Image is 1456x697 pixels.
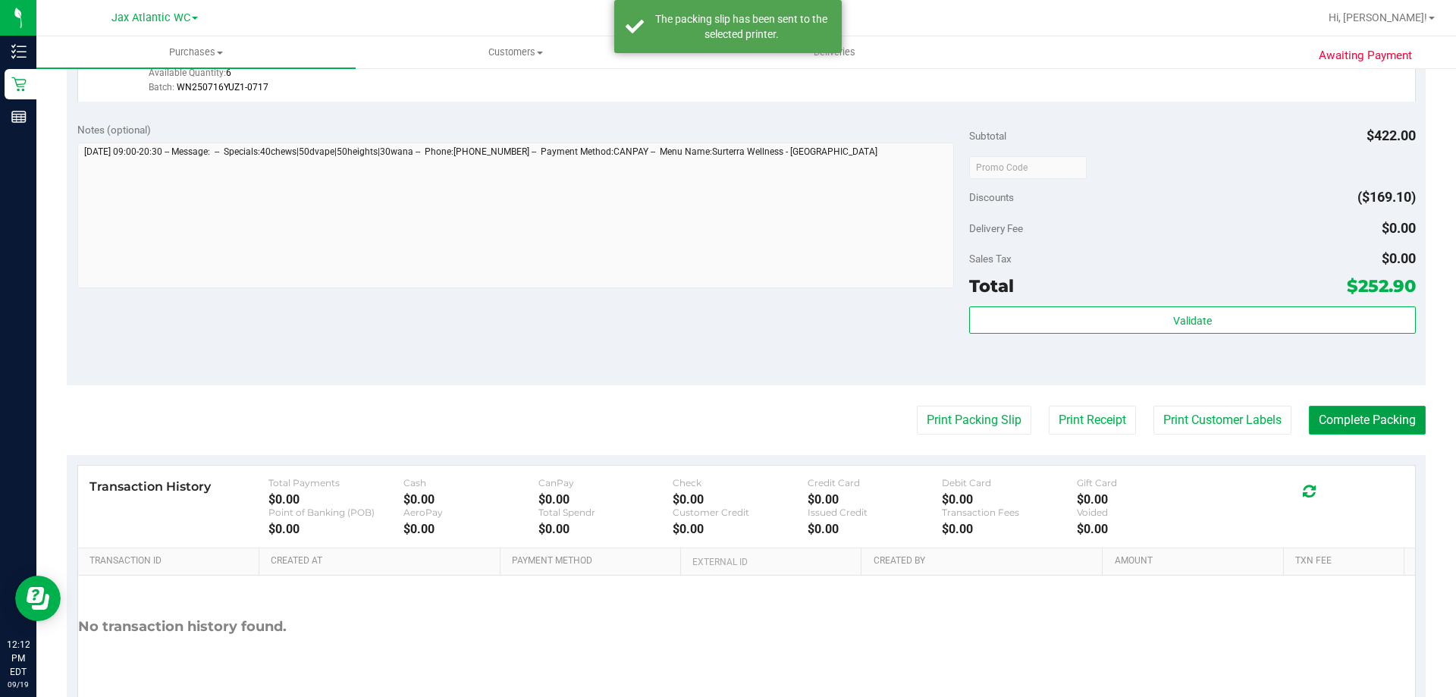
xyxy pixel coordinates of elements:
[1077,492,1212,507] div: $0.00
[11,109,27,124] inline-svg: Reports
[538,507,673,518] div: Total Spendr
[77,124,151,136] span: Notes (optional)
[356,36,675,68] a: Customers
[268,507,403,518] div: Point of Banking (POB)
[969,275,1014,297] span: Total
[226,68,231,78] span: 6
[36,46,356,59] span: Purchases
[111,11,190,24] span: Jax Atlantic WC
[1347,275,1416,297] span: $252.90
[36,36,356,68] a: Purchases
[808,522,943,536] div: $0.00
[1382,250,1416,266] span: $0.00
[403,522,538,536] div: $0.00
[673,492,808,507] div: $0.00
[808,477,943,488] div: Credit Card
[538,477,673,488] div: CanPay
[969,130,1006,142] span: Subtotal
[11,44,27,59] inline-svg: Inventory
[1382,220,1416,236] span: $0.00
[680,548,861,576] th: External ID
[942,477,1077,488] div: Debit Card
[1309,406,1426,435] button: Complete Packing
[808,492,943,507] div: $0.00
[403,492,538,507] div: $0.00
[1367,127,1416,143] span: $422.00
[268,522,403,536] div: $0.00
[7,679,30,690] p: 09/19
[652,11,830,42] div: The packing slip has been sent to the selected printer.
[1319,47,1412,64] span: Awaiting Payment
[917,406,1031,435] button: Print Packing Slip
[1295,555,1398,567] a: Txn Fee
[512,555,675,567] a: Payment Method
[1049,406,1136,435] button: Print Receipt
[969,156,1087,179] input: Promo Code
[874,555,1097,567] a: Created By
[271,555,494,567] a: Created At
[7,638,30,679] p: 12:12 PM EDT
[969,253,1012,265] span: Sales Tax
[268,492,403,507] div: $0.00
[1115,555,1278,567] a: Amount
[673,522,808,536] div: $0.00
[78,576,287,678] div: No transaction history found.
[538,522,673,536] div: $0.00
[268,477,403,488] div: Total Payments
[1077,522,1212,536] div: $0.00
[673,507,808,518] div: Customer Credit
[149,62,490,92] div: Available Quantity:
[1077,507,1212,518] div: Voided
[11,77,27,92] inline-svg: Retail
[969,222,1023,234] span: Delivery Fee
[942,522,1077,536] div: $0.00
[403,507,538,518] div: AeroPay
[942,507,1077,518] div: Transaction Fees
[1153,406,1291,435] button: Print Customer Labels
[15,576,61,621] iframe: Resource center
[1357,189,1416,205] span: ($169.10)
[942,492,1077,507] div: $0.00
[969,306,1415,334] button: Validate
[969,184,1014,211] span: Discounts
[403,477,538,488] div: Cash
[538,492,673,507] div: $0.00
[808,507,943,518] div: Issued Credit
[673,477,808,488] div: Check
[1077,477,1212,488] div: Gift Card
[1173,315,1212,327] span: Validate
[356,46,674,59] span: Customers
[89,555,253,567] a: Transaction ID
[177,82,268,93] span: WN250716YUZ1-0717
[149,82,174,93] span: Batch:
[1329,11,1427,24] span: Hi, [PERSON_NAME]!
